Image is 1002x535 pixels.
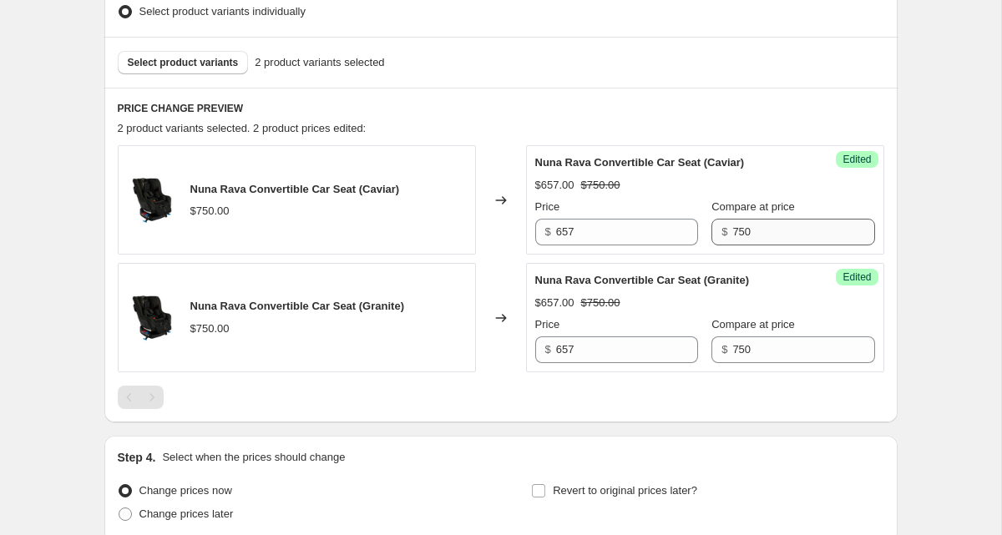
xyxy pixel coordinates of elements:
[118,386,164,409] nav: Pagination
[535,274,749,286] span: Nuna Rava Convertible Car Seat (Granite)
[127,175,177,225] img: riveted_80x.jpg
[553,484,697,497] span: Revert to original prices later?
[190,183,400,195] span: Nuna Rava Convertible Car Seat (Caviar)
[711,318,795,331] span: Compare at price
[535,295,574,311] div: $657.00
[535,318,560,331] span: Price
[711,200,795,213] span: Compare at price
[535,156,745,169] span: Nuna Rava Convertible Car Seat (Caviar)
[162,449,345,466] p: Select when the prices should change
[127,293,177,343] img: riveted_80x.jpg
[190,300,404,312] span: Nuna Rava Convertible Car Seat (Granite)
[118,122,367,134] span: 2 product variants selected. 2 product prices edited:
[139,484,232,497] span: Change prices now
[118,102,884,115] h6: PRICE CHANGE PREVIEW
[581,177,620,194] strike: $750.00
[190,203,230,220] div: $750.00
[139,5,306,18] span: Select product variants individually
[721,225,727,238] span: $
[545,343,551,356] span: $
[843,270,871,284] span: Edited
[139,507,234,520] span: Change prices later
[118,51,249,74] button: Select product variants
[843,153,871,166] span: Edited
[545,225,551,238] span: $
[118,449,156,466] h2: Step 4.
[190,320,230,337] div: $750.00
[128,56,239,69] span: Select product variants
[255,54,384,71] span: 2 product variants selected
[535,177,574,194] div: $657.00
[721,343,727,356] span: $
[535,200,560,213] span: Price
[581,295,620,311] strike: $750.00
